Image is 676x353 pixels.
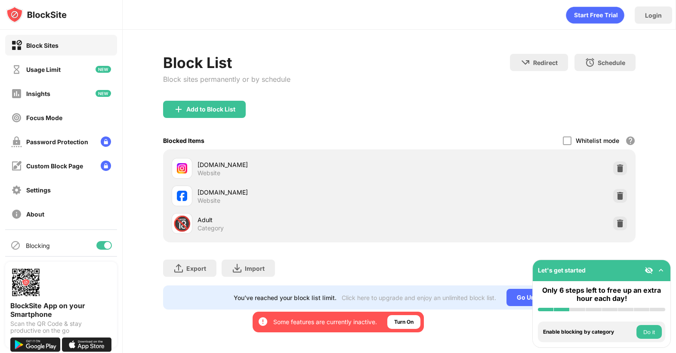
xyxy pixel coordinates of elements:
div: Click here to upgrade and enjoy an unlimited block list. [342,294,496,301]
div: Insights [26,90,50,97]
img: password-protection-off.svg [11,136,22,147]
div: Focus Mode [26,114,62,121]
div: Only 6 steps left to free up an extra hour each day! [538,286,665,303]
div: You’ve reached your block list limit. [234,294,336,301]
img: block-on.svg [11,40,22,51]
div: Category [198,224,224,232]
img: lock-menu.svg [101,136,111,147]
div: Redirect [533,59,558,66]
div: Login [645,12,662,19]
img: omni-setup-toggle.svg [657,266,665,275]
button: Do it [636,325,662,339]
img: options-page-qr-code.png [10,267,41,298]
div: Website [198,197,220,204]
div: Password Protection [26,138,88,146]
div: Turn On [394,318,414,326]
div: Import [245,265,265,272]
div: Block List [163,54,290,71]
div: About [26,211,44,218]
div: Let's get started [538,266,586,274]
img: focus-off.svg [11,112,22,123]
div: [DOMAIN_NAME] [198,188,399,197]
div: 🔞 [173,215,191,232]
img: new-icon.svg [96,66,111,73]
img: insights-off.svg [11,88,22,99]
div: Enable blocking by category [543,329,634,335]
img: logo-blocksite.svg [6,6,67,23]
img: new-icon.svg [96,90,111,97]
div: Blocking [26,242,50,249]
div: [DOMAIN_NAME] [198,160,399,169]
div: Scan the QR Code & stay productive on the go [10,320,112,334]
img: settings-off.svg [11,185,22,195]
img: favicons [177,163,187,173]
div: Schedule [598,59,625,66]
div: Block Sites [26,42,59,49]
div: Export [186,265,206,272]
img: download-on-the-app-store.svg [62,338,112,352]
img: favicons [177,191,187,201]
img: blocking-icon.svg [10,240,21,251]
img: lock-menu.svg [101,161,111,171]
div: Some features are currently inactive. [273,318,377,326]
div: BlockSite App on your Smartphone [10,301,112,319]
div: animation [566,6,624,24]
div: Settings [26,186,51,194]
img: error-circle-white.svg [258,316,268,327]
div: Website [198,169,220,177]
img: get-it-on-google-play.svg [10,338,60,352]
div: Usage Limit [26,66,61,73]
div: Add to Block List [186,106,235,113]
div: Block sites permanently or by schedule [163,75,290,84]
div: Go Unlimited [506,289,565,306]
div: Adult [198,215,399,224]
img: time-usage-off.svg [11,64,22,75]
img: eye-not-visible.svg [645,266,653,275]
img: about-off.svg [11,209,22,220]
div: Blocked Items [163,137,204,144]
img: customize-block-page-off.svg [11,161,22,171]
div: Whitelist mode [576,137,619,144]
div: Custom Block Page [26,162,83,170]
